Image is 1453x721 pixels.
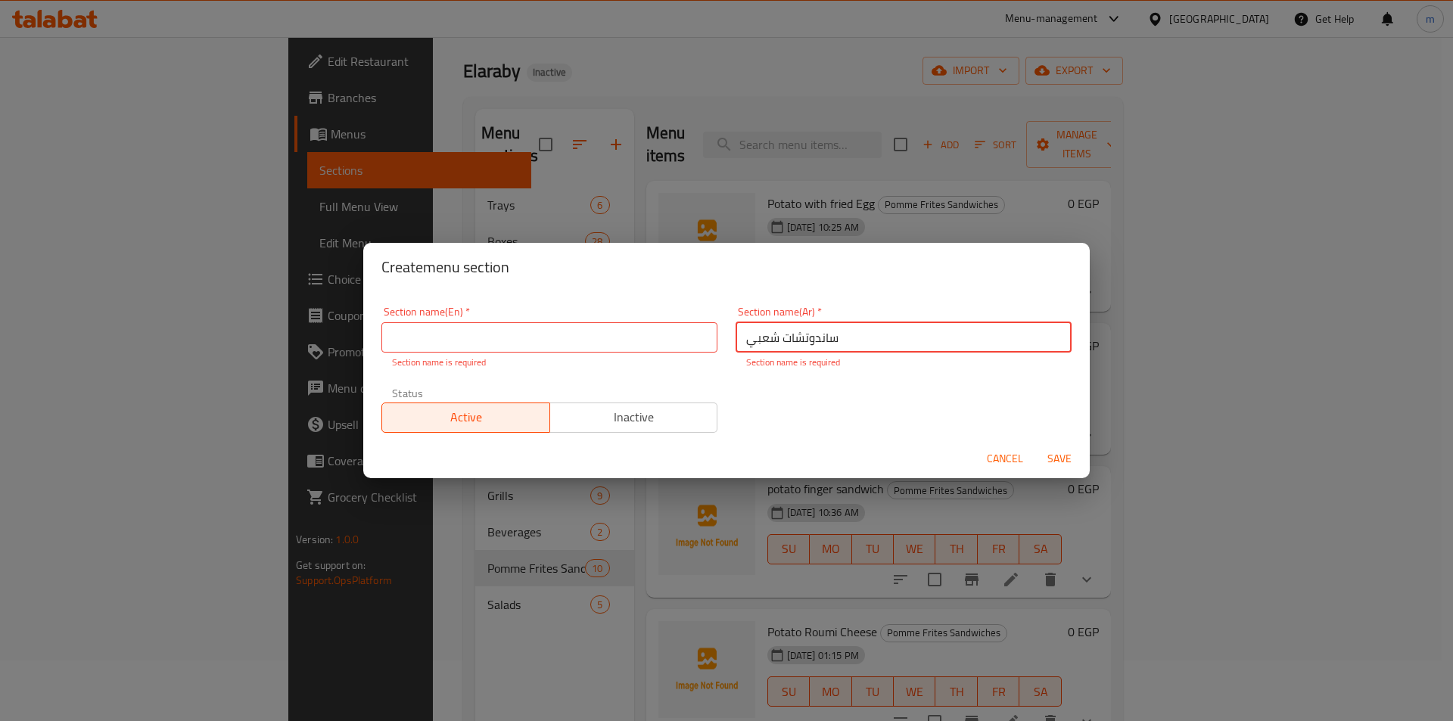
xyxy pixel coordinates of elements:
[388,406,544,428] span: Active
[381,402,550,433] button: Active
[746,356,1061,369] p: Section name is required
[736,322,1072,353] input: Please enter section name(ar)
[981,445,1029,473] button: Cancel
[1041,449,1078,468] span: Save
[1035,445,1084,473] button: Save
[549,402,718,433] button: Inactive
[556,406,712,428] span: Inactive
[381,322,717,353] input: Please enter section name(en)
[392,356,707,369] p: Section name is required
[381,255,1072,279] h2: Create menu section
[987,449,1023,468] span: Cancel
